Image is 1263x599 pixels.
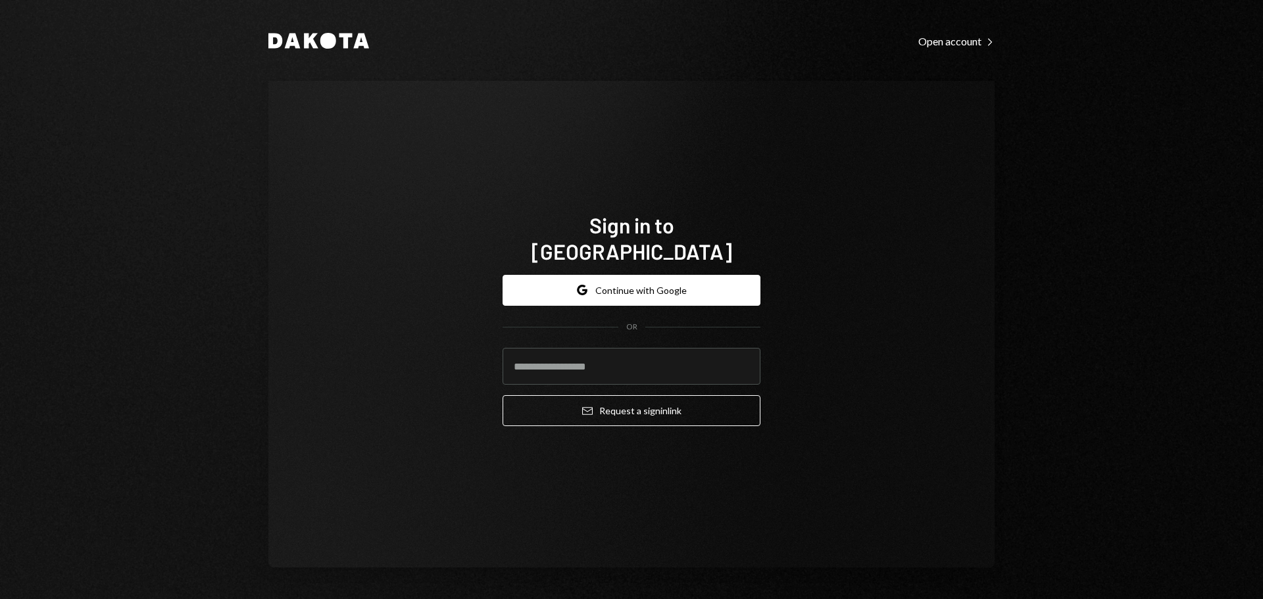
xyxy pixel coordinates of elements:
[503,212,760,264] h1: Sign in to [GEOGRAPHIC_DATA]
[503,395,760,426] button: Request a signinlink
[918,35,995,48] div: Open account
[503,275,760,306] button: Continue with Google
[626,322,637,333] div: OR
[918,34,995,48] a: Open account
